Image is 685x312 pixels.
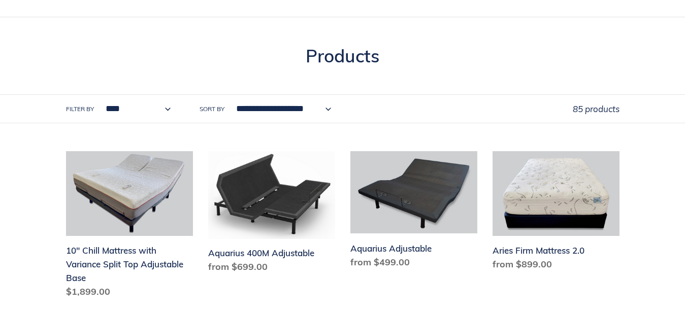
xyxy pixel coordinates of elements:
label: Sort by [200,105,224,114]
a: Aries Firm Mattress 2.0 [493,151,619,275]
a: Aquarius Adjustable [350,151,477,272]
span: 85 products [573,103,619,114]
a: Aquarius 400M Adjustable [208,151,335,278]
label: Filter by [66,105,94,114]
a: 10" Chill Mattress with Variance Split Top Adjustable Base [66,151,193,302]
span: Products [306,45,379,67]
